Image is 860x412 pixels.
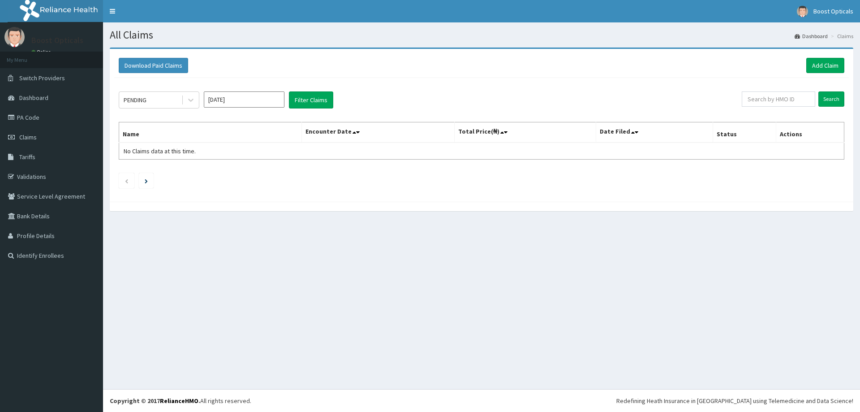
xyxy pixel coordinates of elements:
span: Tariffs [19,153,35,161]
th: Name [119,122,302,143]
button: Download Paid Claims [119,58,188,73]
th: Date Filed [596,122,713,143]
span: Dashboard [19,94,48,102]
div: PENDING [124,95,146,104]
th: Status [713,122,776,143]
a: Add Claim [806,58,844,73]
a: RelianceHMO [160,397,198,405]
span: Claims [19,133,37,141]
span: Switch Providers [19,74,65,82]
span: Boost Opticals [813,7,853,15]
input: Search [818,91,844,107]
th: Total Price(₦) [454,122,596,143]
img: User Image [4,27,25,47]
footer: All rights reserved. [103,389,860,412]
strong: Copyright © 2017 . [110,397,200,405]
li: Claims [829,32,853,40]
button: Filter Claims [289,91,333,108]
input: Select Month and Year [204,91,284,108]
div: Redefining Heath Insurance in [GEOGRAPHIC_DATA] using Telemedicine and Data Science! [616,396,853,405]
input: Search by HMO ID [742,91,815,107]
a: Online [31,49,53,55]
a: Dashboard [795,32,828,40]
a: Next page [145,177,148,185]
h1: All Claims [110,29,853,41]
a: Previous page [125,177,129,185]
span: No Claims data at this time. [124,147,196,155]
th: Encounter Date [301,122,454,143]
th: Actions [776,122,844,143]
img: User Image [797,6,808,17]
p: Boost Opticals [31,36,83,44]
